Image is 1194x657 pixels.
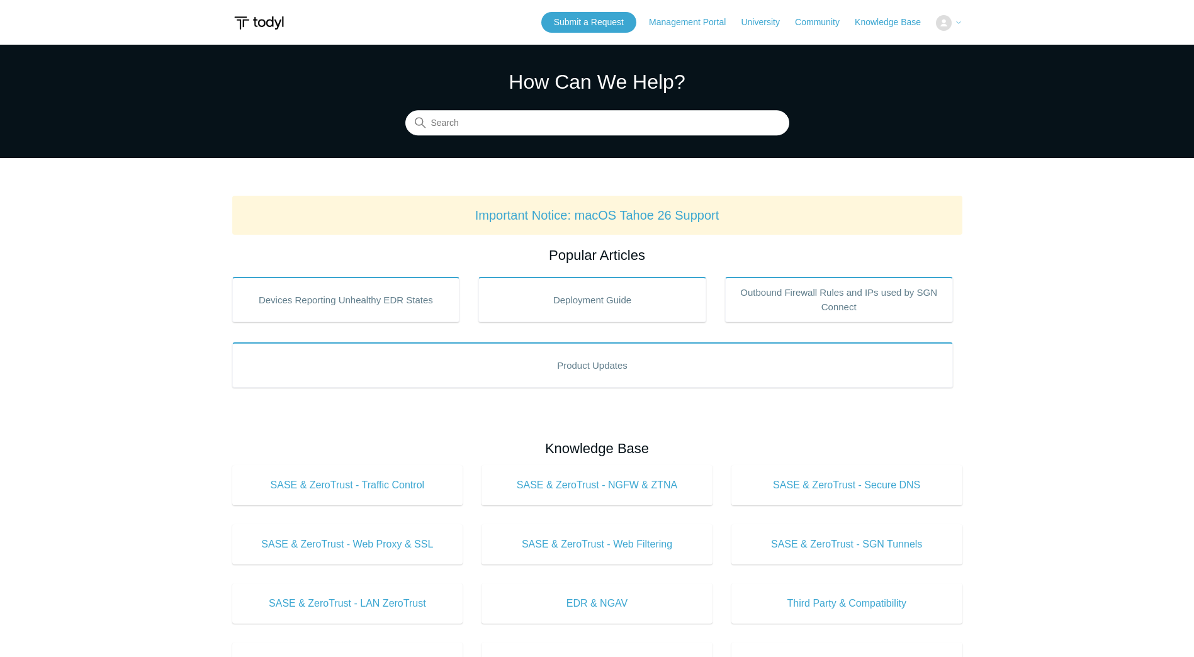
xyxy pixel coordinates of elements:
[731,524,962,564] a: SASE & ZeroTrust - SGN Tunnels
[251,596,444,611] span: SASE & ZeroTrust - LAN ZeroTrust
[482,524,712,564] a: SASE & ZeroTrust - Web Filtering
[731,465,962,505] a: SASE & ZeroTrust - Secure DNS
[232,245,962,266] h2: Popular Articles
[475,208,719,222] a: Important Notice: macOS Tahoe 26 Support
[232,524,463,564] a: SASE & ZeroTrust - Web Proxy & SSL
[232,342,953,388] a: Product Updates
[405,111,789,136] input: Search
[649,16,738,29] a: Management Portal
[725,277,953,322] a: Outbound Firewall Rules and IPs used by SGN Connect
[251,478,444,493] span: SASE & ZeroTrust - Traffic Control
[750,596,943,611] span: Third Party & Compatibility
[541,12,636,33] a: Submit a Request
[731,583,962,624] a: Third Party & Compatibility
[500,596,694,611] span: EDR & NGAV
[482,465,712,505] a: SASE & ZeroTrust - NGFW & ZTNA
[232,277,460,322] a: Devices Reporting Unhealthy EDR States
[232,465,463,505] a: SASE & ZeroTrust - Traffic Control
[232,11,286,35] img: Todyl Support Center Help Center home page
[405,67,789,97] h1: How Can We Help?
[251,537,444,552] span: SASE & ZeroTrust - Web Proxy & SSL
[500,537,694,552] span: SASE & ZeroTrust - Web Filtering
[482,583,712,624] a: EDR & NGAV
[232,438,962,459] h2: Knowledge Base
[855,16,933,29] a: Knowledge Base
[232,583,463,624] a: SASE & ZeroTrust - LAN ZeroTrust
[750,478,943,493] span: SASE & ZeroTrust - Secure DNS
[795,16,852,29] a: Community
[478,277,706,322] a: Deployment Guide
[741,16,792,29] a: University
[750,537,943,552] span: SASE & ZeroTrust - SGN Tunnels
[500,478,694,493] span: SASE & ZeroTrust - NGFW & ZTNA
